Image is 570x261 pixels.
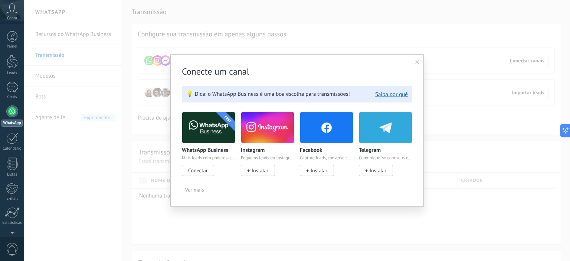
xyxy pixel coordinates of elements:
div: WhatsApp Business [182,111,241,184]
div: Painel [1,44,23,49]
h3: Conecte um canal [182,66,412,77]
img: logo_main.png [182,110,235,146]
div: Estatísticas [1,221,23,225]
p: Facebook [300,147,322,154]
div: Calendário [1,146,23,151]
img: telegram.png [359,110,412,146]
p: WhatsApp Business [182,147,228,154]
span: Conta [7,16,17,21]
p: Mais leads com poderosas ferramentas do Whatsapp [182,156,235,161]
button: Ver mais [182,184,207,195]
div: Chats [1,95,23,99]
img: instagram.png [241,110,294,146]
span: Instalar [311,167,327,174]
div: Instagram [241,111,300,184]
div: Telegram [359,111,412,184]
p: Capture leads, converse com eles e obtenha a meta com anúncios [300,156,353,161]
div: Leads [1,71,23,76]
span: Ver mais [185,187,204,192]
p: Instagram [241,147,265,154]
p: Telegram [359,147,381,154]
div: Facebook [300,111,359,184]
button: Saiba por quê [375,91,408,98]
div: E-mail [1,196,23,201]
span: Instalar [370,167,386,174]
span: Instalar [252,167,268,174]
div: WhatsApp [1,120,23,127]
div: Listas [1,172,23,177]
span: Conectar [188,167,207,174]
p: Pegue os leads do Instagram e mantenha-os conversando sem sair da [PERSON_NAME] [241,156,294,161]
img: facebook.png [300,110,353,146]
p: Comunique-se com seus clientes diretamente da Kommo. [359,156,412,161]
span: 💡 Dica: o WhatsApp Business é uma boa escolha para transmissões! [186,91,350,98]
div: BEST [206,97,250,141]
